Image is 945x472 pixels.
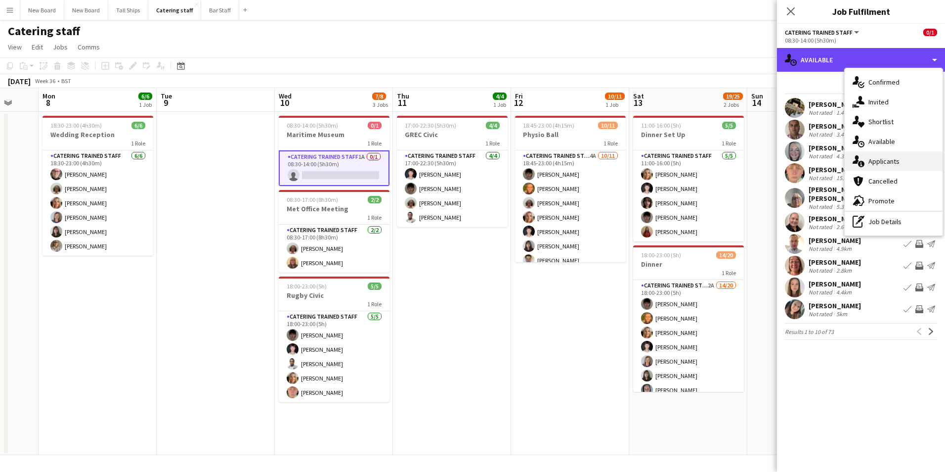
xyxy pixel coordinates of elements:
[724,101,742,108] div: 2 Jobs
[279,311,389,402] app-card-role: Catering trained staff5/518:00-23:00 (5h)[PERSON_NAME][PERSON_NAME][PERSON_NAME][PERSON_NAME][PER...
[809,267,834,274] div: Not rated
[834,267,854,274] div: 2.8km
[28,41,47,53] a: Edit
[785,29,860,36] button: Catering trained staff
[834,152,854,160] div: 4.3km
[845,112,943,132] div: Shortlist
[43,130,153,139] h3: Wedding Reception
[834,109,854,116] div: 1.4km
[834,223,854,231] div: 2.6km
[279,130,389,139] h3: Maritime Museum
[605,101,624,108] div: 1 Job
[279,190,389,273] app-job-card: 08:30-17:00 (8h30m)2/2Met Office Meeting1 RoleCatering trained staff2/208:30-17:00 (8h30m)[PERSON...
[131,122,145,129] span: 6/6
[777,5,945,18] h3: Job Fulfilment
[809,245,834,252] div: Not rated
[32,43,43,51] span: Edit
[74,41,104,53] a: Comms
[809,288,834,296] div: Not rated
[523,122,574,129] span: 18:45-23:00 (4h15m)
[159,97,172,108] span: 9
[809,109,834,116] div: Not rated
[277,97,292,108] span: 10
[809,258,861,267] div: [PERSON_NAME]
[809,165,861,174] div: [PERSON_NAME]
[131,140,145,147] span: 1 Role
[367,214,382,221] span: 1 Role
[845,92,943,112] div: Invited
[809,152,834,160] div: Not rated
[514,97,523,108] span: 12
[279,92,292,100] span: Wed
[923,29,937,36] span: 0/1
[605,93,625,100] span: 10/11
[809,301,861,310] div: [PERSON_NAME]
[279,225,389,273] app-card-role: Catering trained staff2/208:30-17:00 (8h30m)[PERSON_NAME][PERSON_NAME]
[632,97,644,108] span: 13
[397,150,508,227] app-card-role: Catering trained staff4/417:00-22:30 (5h30m)[PERSON_NAME][PERSON_NAME][PERSON_NAME][PERSON_NAME]
[722,269,736,277] span: 1 Role
[845,212,943,232] div: Job Details
[809,122,861,131] div: [PERSON_NAME]
[279,277,389,402] app-job-card: 18:00-23:00 (5h)5/5Rugby Civic1 RoleCatering trained staff5/518:00-23:00 (5h)[PERSON_NAME][PERSON...
[139,101,152,108] div: 1 Job
[845,191,943,211] div: Promote
[785,328,834,335] span: Results 1 to 10 of 73
[201,0,239,20] button: Bar Staff
[515,116,626,262] app-job-card: 18:45-23:00 (4h15m)10/11Physio Ball1 RoleCatering trained staff4A10/1118:45-23:00 (4h15m)[PERSON_...
[809,214,861,223] div: [PERSON_NAME]
[809,174,834,182] div: Not rated
[809,203,834,210] div: Not rated
[633,245,744,392] app-job-card: 18:00-23:00 (5h)14/20Dinner1 RoleCatering trained staff2A14/2018:00-23:00 (5h)[PERSON_NAME][PERSO...
[809,100,867,109] div: [PERSON_NAME] R
[43,92,55,100] span: Mon
[41,97,55,108] span: 8
[785,29,853,36] span: Catering trained staff
[33,77,57,85] span: Week 36
[108,0,148,20] button: Tall Ships
[751,92,763,100] span: Sun
[368,196,382,203] span: 2/2
[20,0,64,20] button: New Board
[834,174,857,182] div: 15.9km
[485,140,500,147] span: 1 Role
[367,140,382,147] span: 1 Role
[279,116,389,186] app-job-card: 08:30-14:00 (5h30m)0/1Maritime Museum1 RoleCatering trained staff1A0/108:30-14:00 (5h30m)
[287,122,338,129] span: 08:30-14:00 (5h30m)
[633,92,644,100] span: Sat
[61,77,71,85] div: BST
[8,43,22,51] span: View
[161,92,172,100] span: Tue
[834,203,854,210] div: 5.3km
[279,204,389,213] h3: Met Office Meeting
[397,116,508,227] div: 17:00-22:30 (5h30m)4/4GREC Civic1 RoleCatering trained staff4/417:00-22:30 (5h30m)[PERSON_NAME][P...
[834,245,854,252] div: 4.9km
[515,92,523,100] span: Fri
[750,97,763,108] span: 14
[641,122,681,129] span: 11:00-16:00 (5h)
[367,300,382,308] span: 1 Role
[515,150,626,328] app-card-role: Catering trained staff4A10/1118:45-23:00 (4h15m)[PERSON_NAME][PERSON_NAME][PERSON_NAME][PERSON_NA...
[809,236,861,245] div: [PERSON_NAME]
[8,24,80,39] h1: Catering staff
[845,132,943,151] div: Available
[633,150,744,241] app-card-role: Catering trained staff5/511:00-16:00 (5h)[PERSON_NAME][PERSON_NAME][PERSON_NAME][PERSON_NAME][PER...
[4,41,26,53] a: View
[809,185,900,203] div: [PERSON_NAME] [PERSON_NAME]
[486,122,500,129] span: 4/4
[373,101,388,108] div: 3 Jobs
[287,196,338,203] span: 08:30-17:00 (8h30m)
[49,41,72,53] a: Jobs
[50,122,102,129] span: 18:30-23:00 (4h30m)
[78,43,100,51] span: Comms
[845,151,943,171] div: Applicants
[834,310,849,318] div: 5km
[43,116,153,256] app-job-card: 18:30-23:00 (4h30m)6/6Wedding Reception1 RoleCatering trained staff6/618:30-23:00 (4h30m)[PERSON_...
[641,251,681,259] span: 18:00-23:00 (5h)
[395,97,409,108] span: 11
[722,122,736,129] span: 5/5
